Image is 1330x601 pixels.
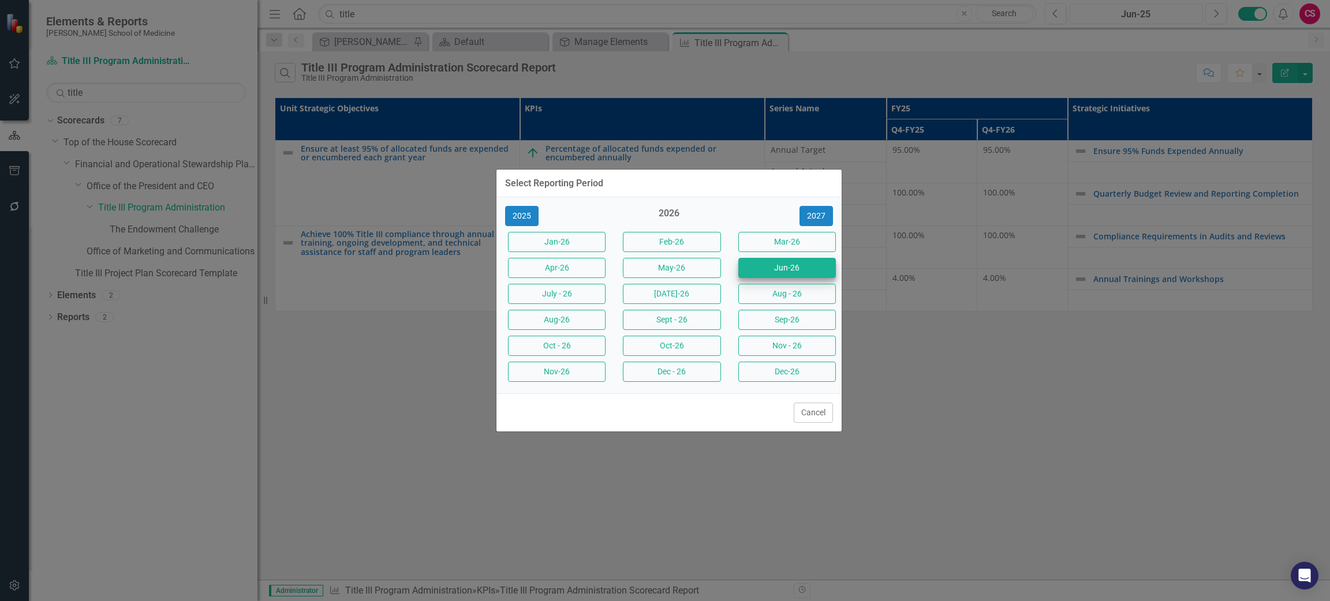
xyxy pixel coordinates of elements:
button: [DATE]-26 [623,284,720,304]
button: Dec-26 [738,362,836,382]
button: Sept - 26 [623,310,720,330]
button: Aug-26 [508,310,606,330]
button: Mar-26 [738,232,836,252]
div: Open Intercom Messenger [1291,562,1318,589]
button: Oct - 26 [508,336,606,356]
button: Cancel [794,403,833,423]
button: Nov-26 [508,362,606,382]
button: Feb-26 [623,232,720,252]
button: Oct-26 [623,336,720,356]
button: Jan-26 [508,232,606,252]
button: Dec - 26 [623,362,720,382]
button: Sep-26 [738,310,836,330]
div: Select Reporting Period [505,178,603,189]
button: Nov - 26 [738,336,836,356]
button: Apr-26 [508,258,606,278]
button: May-26 [623,258,720,278]
div: 2026 [620,207,718,226]
button: 2025 [505,206,539,226]
button: July - 26 [508,284,606,304]
button: Jun-26 [738,258,836,278]
button: 2027 [800,206,833,226]
button: Aug - 26 [738,284,836,304]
